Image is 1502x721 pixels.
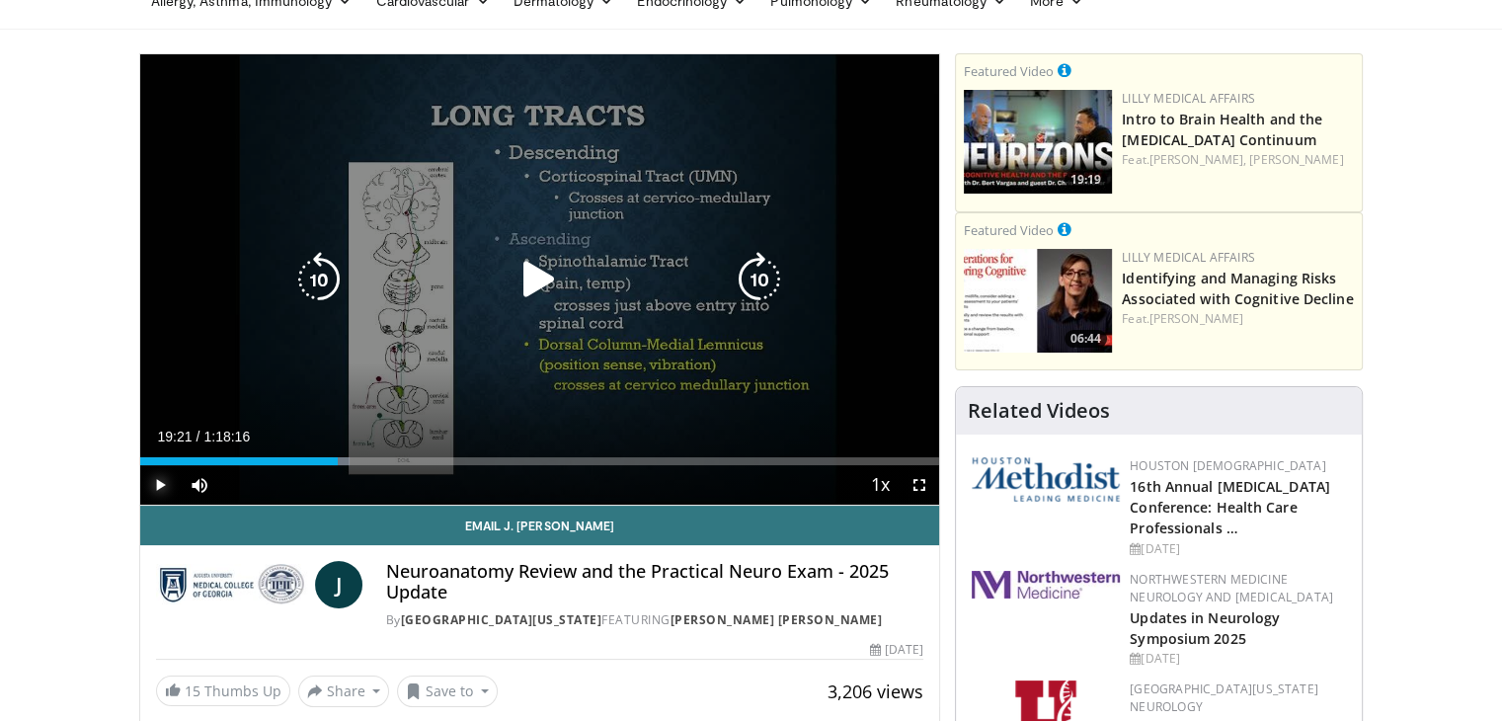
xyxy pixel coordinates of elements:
a: [PERSON_NAME] [PERSON_NAME] [671,611,883,628]
small: Featured Video [964,221,1054,239]
button: Mute [180,465,219,505]
a: [GEOGRAPHIC_DATA][US_STATE] Neurology [1130,681,1318,715]
span: / [197,429,200,444]
div: [DATE] [870,641,923,659]
a: Email J. [PERSON_NAME] [140,506,940,545]
span: 1:18:16 [203,429,250,444]
h4: Neuroanatomy Review and the Practical Neuro Exam - 2025 Update [386,561,923,603]
div: [DATE] [1130,650,1346,668]
img: a80fd508-2012-49d4-b73e-1d4e93549e78.png.150x105_q85_crop-smart_upscale.jpg [964,90,1112,194]
h4: Related Videos [968,399,1110,423]
a: J [315,561,362,608]
div: By FEATURING [386,611,923,629]
div: [DATE] [1130,540,1346,558]
button: Play [140,465,180,505]
a: Intro to Brain Health and the [MEDICAL_DATA] Continuum [1122,110,1322,149]
span: 15 [185,681,200,700]
div: Progress Bar [140,457,940,465]
a: Lilly Medical Affairs [1122,249,1255,266]
div: Feat. [1122,310,1354,328]
button: Save to [397,676,498,707]
video-js: Video Player [140,54,940,506]
a: Northwestern Medicine Neurology and [MEDICAL_DATA] [1130,571,1333,605]
span: 3,206 views [828,680,923,703]
a: 06:44 [964,249,1112,353]
span: 19:19 [1065,171,1107,189]
a: [PERSON_NAME], [1149,151,1246,168]
a: Identifying and Managing Risks Associated with Cognitive Decline [1122,269,1353,308]
a: Updates in Neurology Symposium 2025 [1130,608,1280,648]
small: Featured Video [964,62,1054,80]
img: 2a462fb6-9365-492a-ac79-3166a6f924d8.png.150x105_q85_autocrop_double_scale_upscale_version-0.2.jpg [972,571,1120,599]
img: fc5f84e2-5eb7-4c65-9fa9-08971b8c96b8.jpg.150x105_q85_crop-smart_upscale.jpg [964,249,1112,353]
a: 15 Thumbs Up [156,676,290,706]
span: 19:21 [158,429,193,444]
button: Share [298,676,390,707]
a: [PERSON_NAME] [1249,151,1343,168]
button: Playback Rate [860,465,900,505]
a: Houston [DEMOGRAPHIC_DATA] [1130,457,1325,474]
a: Lilly Medical Affairs [1122,90,1255,107]
button: Fullscreen [900,465,939,505]
div: Feat. [1122,151,1354,169]
a: 16th Annual [MEDICAL_DATA] Conference: Health Care Professionals … [1130,477,1330,537]
img: Medical College of Georgia - Augusta University [156,561,307,608]
a: [GEOGRAPHIC_DATA][US_STATE] [401,611,602,628]
span: 06:44 [1065,330,1107,348]
a: 19:19 [964,90,1112,194]
a: [PERSON_NAME] [1149,310,1243,327]
img: 5e4488cc-e109-4a4e-9fd9-73bb9237ee91.png.150x105_q85_autocrop_double_scale_upscale_version-0.2.png [972,457,1120,502]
